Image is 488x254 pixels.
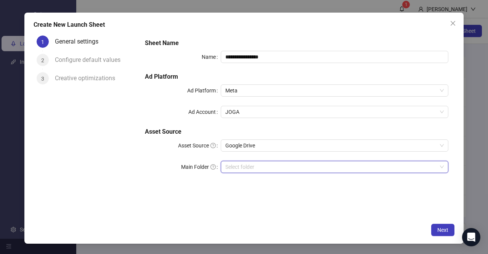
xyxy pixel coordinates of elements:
span: JOGA [225,106,444,118]
label: Name [202,51,221,63]
h5: Asset Source [145,127,448,136]
div: General settings [55,36,104,48]
span: Next [437,227,448,233]
span: Meta [225,85,444,96]
button: Close [447,17,459,29]
span: close [450,20,456,26]
span: question-circle [210,143,216,148]
div: Open Intercom Messenger [462,228,480,246]
label: Ad Account [188,106,221,118]
h5: Sheet Name [145,39,448,48]
div: Configure default values [55,54,127,66]
button: Next [431,224,454,236]
div: Creative optimizations [55,72,121,84]
span: Google Drive [225,140,444,151]
span: 1 [41,39,44,45]
input: Name [221,51,448,63]
div: Create New Launch Sheet [34,20,454,29]
label: Ad Platform [187,84,221,97]
span: 3 [41,76,44,82]
span: 2 [41,57,44,63]
span: question-circle [210,164,216,170]
label: Asset Source [178,139,221,152]
label: Main Folder [181,161,221,173]
h5: Ad Platform [145,72,448,81]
